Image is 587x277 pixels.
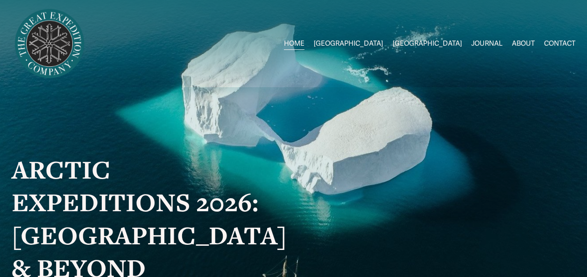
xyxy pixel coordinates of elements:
[12,6,87,82] img: Arctic Expeditions
[314,37,383,50] span: [GEOGRAPHIC_DATA]
[471,37,502,51] a: JOURNAL
[393,37,462,51] a: folder dropdown
[393,37,462,50] span: [GEOGRAPHIC_DATA]
[284,37,304,51] a: HOME
[512,37,535,51] a: ABOUT
[544,37,575,51] a: CONTACT
[314,37,383,51] a: folder dropdown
